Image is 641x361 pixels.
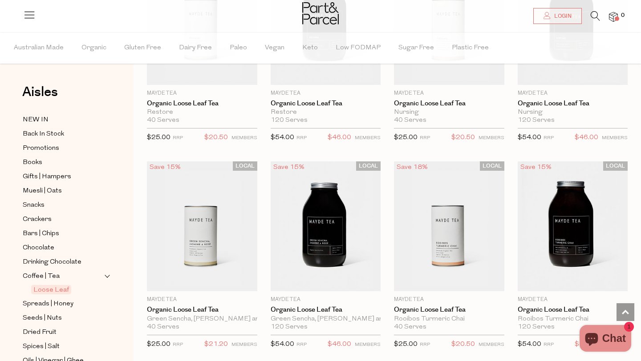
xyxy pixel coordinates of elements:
[577,325,634,354] inbox-online-store-chat: Shopify online store chat
[23,114,104,125] a: NEW IN
[518,116,555,124] span: 120 Serves
[81,32,106,64] span: Organic
[147,161,183,173] div: Save 15%
[23,214,52,225] span: Crackers
[147,341,170,348] span: $25.00
[356,161,381,171] span: LOCAL
[204,339,228,350] span: $21.20
[518,315,628,323] div: Rooibos Turmeric Chai
[104,271,110,281] button: Expand/Collapse Coffee | Tea
[575,339,598,350] span: $46.00
[23,115,49,125] span: NEW IN
[603,161,628,171] span: LOCAL
[23,186,62,197] span: Muesli | Oats
[179,32,212,64] span: Dairy Free
[271,100,381,108] a: Organic Loose Leaf Tea
[394,100,504,108] a: Organic Loose Leaf Tea
[328,132,351,144] span: $46.00
[23,341,60,352] span: Spices | Salt
[233,161,257,171] span: LOCAL
[394,296,504,304] p: Mayde Tea
[518,296,628,304] p: Mayde Tea
[296,136,307,140] small: RRP
[518,89,628,97] p: Mayde Tea
[23,271,104,281] a: Coffee | Tea
[23,299,73,309] span: Spreads | Honey
[394,116,426,124] span: 40 Serves
[31,285,71,294] span: Loose Leaf
[394,161,504,291] img: Organic Loose Leaf Tea
[22,85,58,108] a: Aisles
[296,342,307,347] small: RRP
[147,100,257,108] a: Organic Loose Leaf Tea
[20,271,62,281] span: Coffee | Tea
[33,285,104,295] a: Loose Leaf
[23,242,104,253] a: Chocolate
[147,134,170,141] span: $25.00
[23,171,104,182] a: Gifts | Hampers
[479,342,504,347] small: MEMBERS
[23,313,62,324] span: Seeds | Nuts
[480,161,504,171] span: LOCAL
[271,89,381,97] p: Mayde Tea
[619,12,627,20] span: 0
[173,136,183,140] small: RRP
[271,116,308,124] span: 120 Serves
[23,341,104,352] a: Spices | Salt
[22,82,58,102] span: Aisles
[302,2,339,24] img: Part&Parcel
[602,136,628,140] small: MEMBERS
[302,32,318,64] span: Keto
[265,32,284,64] span: Vegan
[518,161,628,291] img: Organic Loose Leaf Tea
[420,136,430,140] small: RRP
[394,89,504,97] p: Mayde Tea
[23,313,104,324] a: Seeds | Nuts
[575,132,598,144] span: $46.00
[271,108,381,116] div: Restore
[518,341,541,348] span: $54.00
[23,257,104,268] a: Drinking Chocolate
[23,228,104,239] a: Bars | Chips
[394,341,418,348] span: $25.00
[23,157,104,168] a: Books
[23,243,54,253] span: Chocolate
[23,143,59,154] span: Promotions
[518,306,628,314] a: Organic Loose Leaf Tea
[147,108,257,116] div: Restore
[173,342,183,347] small: RRP
[355,342,381,347] small: MEMBERS
[452,32,489,64] span: Plastic Free
[147,161,257,291] img: Organic Loose Leaf Tea
[23,257,81,268] span: Drinking Chocolate
[394,306,504,314] a: Organic Loose Leaf Tea
[23,143,104,154] a: Promotions
[336,32,381,64] span: Low FODMAP
[398,32,434,64] span: Sugar Free
[23,200,104,211] a: Snacks
[518,100,628,108] a: Organic Loose Leaf Tea
[23,129,64,140] span: Back In Stock
[23,327,57,338] span: Dried Fruit
[518,134,541,141] span: $54.00
[355,136,381,140] small: MEMBERS
[609,12,618,21] a: 0
[271,134,294,141] span: $54.00
[147,116,179,124] span: 40 Serves
[23,229,59,239] span: Bars | Chips
[271,161,381,291] img: Organic Loose Leaf Tea
[23,157,42,168] span: Books
[231,342,257,347] small: MEMBERS
[271,323,308,331] span: 120 Serves
[544,136,554,140] small: RRP
[271,306,381,314] a: Organic Loose Leaf Tea
[552,12,572,20] span: Login
[147,315,257,323] div: Green Sencha, [PERSON_NAME] and [PERSON_NAME]
[394,108,504,116] div: Nursing
[23,172,71,182] span: Gifts | Hampers
[230,32,247,64] span: Paleo
[328,339,351,350] span: $46.00
[271,341,294,348] span: $54.00
[544,342,554,347] small: RRP
[518,108,628,116] div: Nursing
